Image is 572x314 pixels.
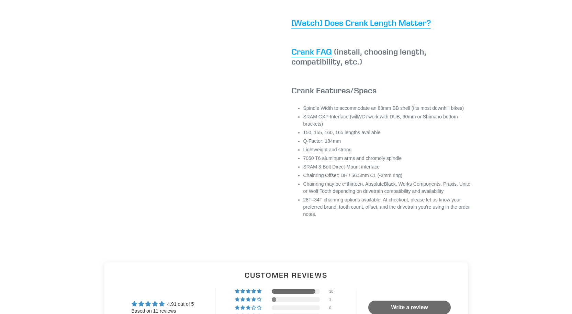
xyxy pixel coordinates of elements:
a: Crank FAQ [291,46,332,57]
em: NOT [358,114,369,119]
div: 1 [329,297,337,302]
li: Chainring Offset: DH / 56.5mm CL (-3mm ring) [303,172,473,179]
li: 150, 155, 160, 165 lengths available [303,129,473,136]
h3: (install, choosing length, compatibility, etc.) [291,47,473,67]
span: 4.91 out of 5 [167,301,194,307]
li: 28T–34T chainring options available. At checkout, please let us know your preferred brand, tooth ... [303,196,473,218]
li: Q-Factor: 184mm [303,138,473,145]
div: Average rating is 4.91 stars [132,300,194,308]
h3: Crank Features/Specs [291,85,473,95]
div: 9% (1) reviews with 4 star rating [235,297,262,302]
li: Lightweight and strong [303,146,473,153]
a: [Watch] Does Crank Length Matter? [291,18,431,28]
li: Spindle Width to accommodate an 83mm BB shell (fits most downhill bikes) [303,105,473,112]
li: SRAM 3-Bolt Direct-Mount interface [303,163,473,171]
li: 7050 T6 aluminum arms and chromoly spindle [303,155,473,162]
div: 10 [329,289,337,294]
div: 91% (10) reviews with 5 star rating [235,289,262,294]
li: SRAM GXP Interface (will work with DUB, 30mm or Shimano bottom-brackets) [303,113,473,128]
h2: Customer Reviews [110,270,462,280]
li: Chainring may be e*thirteen, AbsoluteBlack, Works Components, Praxis, Unite or Wolf Tooth dependi... [303,181,473,195]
